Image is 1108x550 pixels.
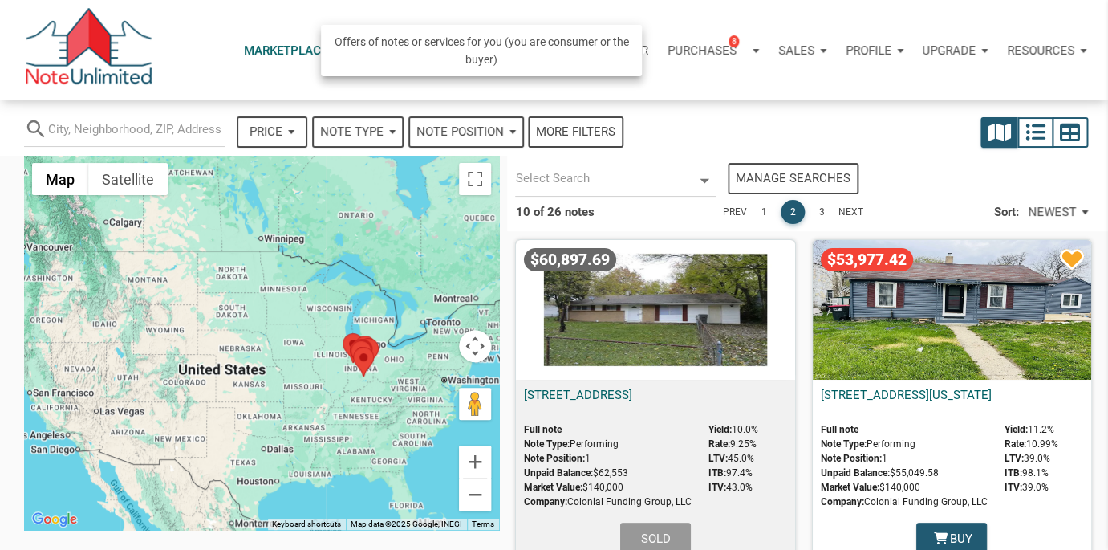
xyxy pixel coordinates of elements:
[781,200,805,224] a: 2
[24,111,48,147] i: search
[48,111,225,147] input: City, Neighborhood, ZIP, Address
[821,496,864,507] b: Company:
[821,438,867,450] b: Note Type:
[524,467,700,482] span: $62,553
[524,424,562,435] b: Full note
[912,26,997,75] a: Upgrade
[524,438,700,453] span: Performing
[821,248,913,271] span: $53,977.42
[821,453,996,467] span: 1
[459,388,491,420] button: Drag Pegman onto the map to open Street View
[564,26,658,75] a: Calculator
[1005,482,1058,496] span: 39.0%
[524,496,700,511] span: Colonial Funding Group, LLC
[524,438,570,450] b: Note Type:
[1007,43,1074,58] p: Resources
[524,388,632,402] a: [STREET_ADDRESS]
[28,509,81,530] a: Open this area in Google Maps (opens a new window)
[821,453,882,464] b: Note Position:
[28,509,81,530] img: Google
[752,200,776,224] a: 1
[922,43,976,58] p: Upgrade
[494,26,564,75] button: Reports
[728,163,858,194] button: Manage searches
[708,424,758,438] span: 10.0%
[836,26,913,75] button: Profile
[708,424,732,435] b: Yield:
[88,163,168,195] button: Show satellite imagery
[459,163,491,195] button: Toggle fullscreen view
[708,438,758,453] span: 9.25%
[536,123,615,141] div: More filters
[1005,453,1058,467] span: 39.0%
[524,467,593,479] b: Unpaid Balance:
[1005,424,1058,438] span: 11.2%
[524,482,700,496] span: $140,000
[272,519,341,530] button: Keyboard shortcuts
[723,200,747,224] a: Previous
[708,482,758,496] span: 43.0%
[821,482,879,493] b: Market Value:
[708,467,758,482] span: 97.4%
[1020,197,1096,228] button: NEWEST
[32,163,88,195] button: Show street map
[416,123,504,141] span: Note Position
[821,438,996,453] span: Performing
[244,43,327,58] p: Marketplace
[838,200,863,224] a: Next
[515,202,594,222] p: 10 of 26 notes
[524,248,616,271] span: $60,897.69
[528,116,623,148] button: More filters
[1005,438,1026,450] b: Rate:
[769,26,836,75] button: Sales
[821,482,996,496] span: $140,000
[729,35,739,47] span: 8
[320,123,384,141] span: Note Type
[846,43,891,58] p: Profile
[1005,424,1028,435] b: Yield:
[472,519,494,528] a: Terms (opens in new tab)
[950,530,972,548] span: Buy
[524,482,582,493] b: Market Value:
[459,330,491,362] button: Map camera controls
[997,26,1096,75] button: Resources
[658,26,769,75] button: Purchases8
[407,26,494,75] a: Properties
[347,43,385,58] p: Notes
[250,123,282,141] span: Price
[708,453,728,464] b: LTV:
[524,453,700,467] span: 1
[574,43,648,58] p: Calculator
[821,496,996,511] span: Colonial Funding Group, LLC
[351,519,462,528] span: Map data ©2025 Google, INEGI
[524,453,585,464] b: Note Position:
[778,43,814,58] p: Sales
[736,169,850,188] div: Manage searches
[708,453,758,467] span: 45.0%
[821,467,996,482] span: $55,049.58
[459,446,491,478] button: Zoom in
[1028,203,1076,222] span: NEWEST
[821,467,890,479] b: Unpaid Balance:
[708,438,730,450] b: Rate:
[1005,467,1022,479] b: ITB:
[234,26,337,75] button: Marketplace
[24,8,153,92] img: NoteUnlimited
[459,479,491,511] button: Zoom out
[821,388,992,402] a: [STREET_ADDRESS][US_STATE]
[524,496,567,507] b: Company:
[1005,453,1024,464] b: LTV:
[992,201,1020,223] p: Sort:
[504,43,554,58] p: Reports
[810,200,834,224] a: 3
[1005,482,1022,493] b: ITV:
[708,482,726,493] b: ITV:
[1005,438,1058,453] span: 10.99%
[337,26,407,75] button: Notes
[821,424,858,435] b: Full note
